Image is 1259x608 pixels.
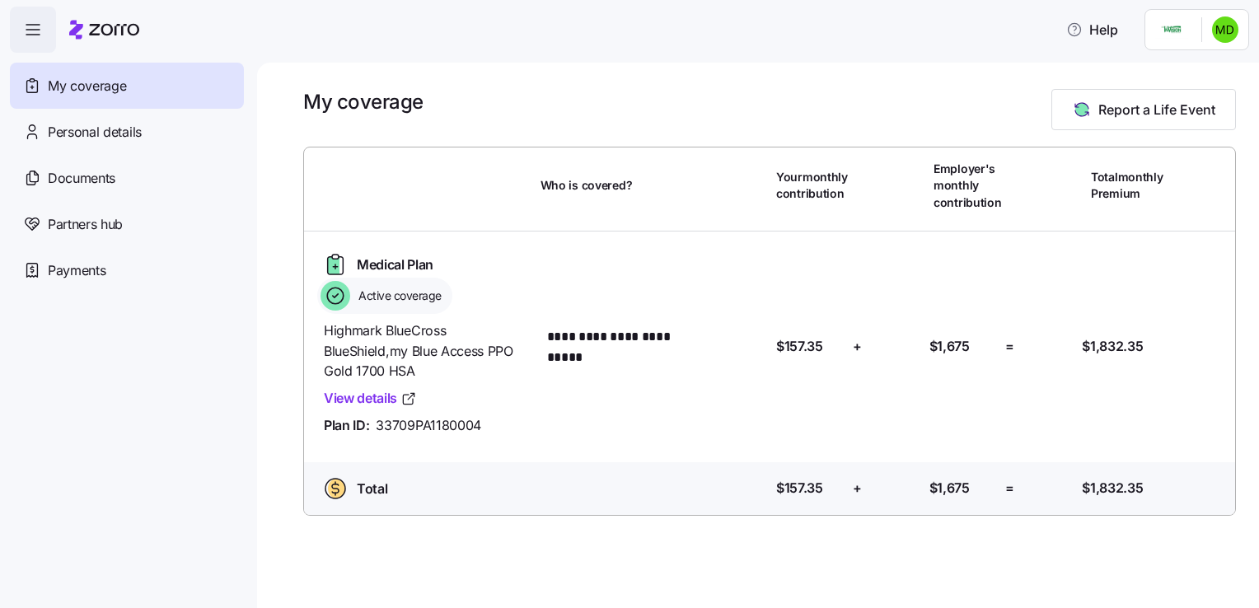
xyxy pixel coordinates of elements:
span: Who is covered? [541,177,633,194]
span: Total monthly Premium [1091,169,1163,203]
span: Help [1066,20,1118,40]
span: Documents [48,168,115,189]
span: + [853,478,862,498]
span: Personal details [48,122,142,143]
h1: My coverage [303,89,424,115]
span: My coverage [48,76,126,96]
span: Your monthly contribution [776,169,848,203]
span: $1,675 [929,478,970,498]
span: = [1005,478,1014,498]
a: Personal details [10,109,244,155]
span: Partners hub [48,214,123,235]
span: Report a Life Event [1098,100,1215,119]
span: Highmark BlueCross BlueShield , my Blue Access PPO Gold 1700 HSA [324,320,527,381]
span: Plan ID: [324,415,369,436]
span: Total [357,479,387,499]
span: Medical Plan [357,255,433,275]
img: 78a10cc50e327f85b360c54506faadd9 [1212,16,1238,43]
button: Report a Life Event [1051,89,1236,130]
a: View details [324,388,417,409]
span: Employer's monthly contribution [934,161,1002,211]
span: = [1005,336,1014,357]
a: Partners hub [10,201,244,247]
span: $157.35 [776,336,823,357]
span: + [853,336,862,357]
span: $1,832.35 [1082,336,1143,357]
span: $1,832.35 [1082,478,1143,498]
a: Payments [10,247,244,293]
button: Help [1053,13,1131,46]
span: $1,675 [929,336,970,357]
img: Employer logo [1155,20,1188,40]
span: Payments [48,260,105,281]
span: 33709PA1180004 [376,415,481,436]
span: $157.35 [776,478,823,498]
span: Active coverage [353,288,442,304]
a: My coverage [10,63,244,109]
a: Documents [10,155,244,201]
